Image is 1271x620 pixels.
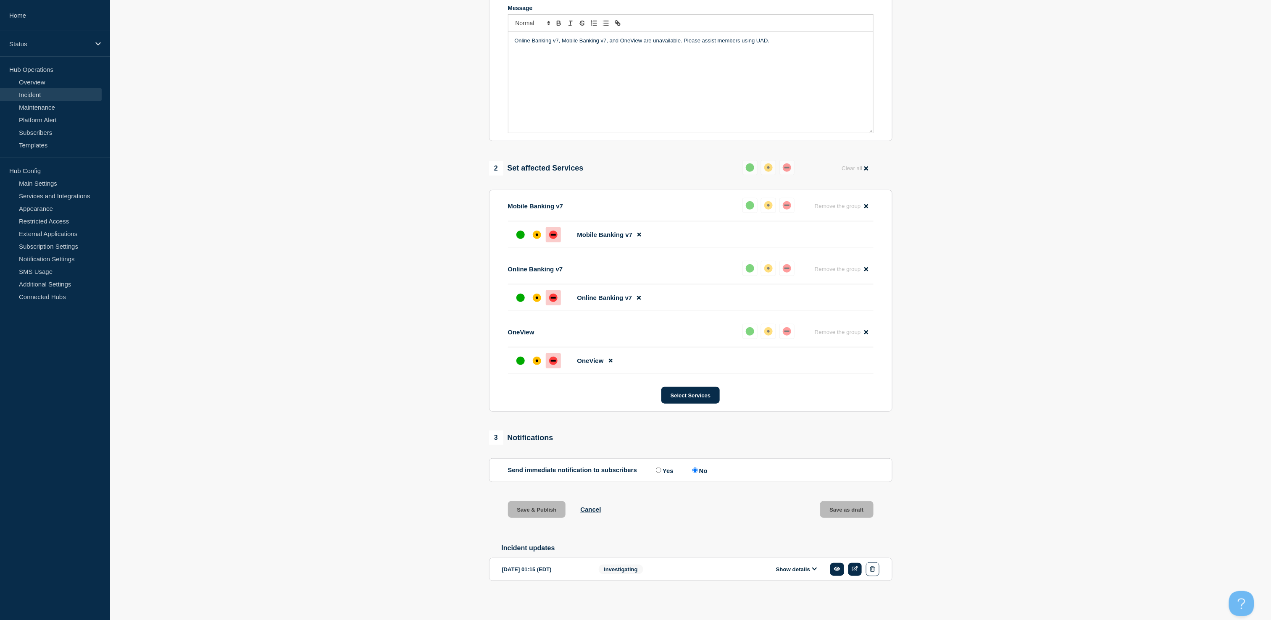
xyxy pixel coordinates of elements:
[9,40,90,47] p: Status
[690,466,708,474] label: No
[742,324,758,339] button: up
[746,163,754,172] div: up
[746,201,754,210] div: up
[761,324,776,339] button: affected
[774,566,820,573] button: Show details
[692,468,698,473] input: No
[516,357,525,365] div: up
[612,18,624,28] button: Toggle link
[764,264,773,273] div: affected
[516,294,525,302] div: up
[489,431,553,445] div: Notifications
[779,198,795,213] button: down
[533,231,541,239] div: affected
[810,198,874,214] button: Remove the group
[580,506,601,513] button: Cancel
[815,329,861,335] span: Remove the group
[656,468,661,473] input: Yes
[764,163,773,172] div: affected
[600,18,612,28] button: Toggle bulleted list
[565,18,576,28] button: Toggle italic text
[549,231,558,239] div: down
[761,160,776,175] button: affected
[815,266,861,272] span: Remove the group
[746,264,754,273] div: up
[577,231,633,238] span: Mobile Banking v7
[508,466,637,474] p: Send immediate notification to subscribers
[516,231,525,239] div: up
[489,161,503,176] span: 2
[489,431,503,445] span: 3
[553,18,565,28] button: Toggle bold text
[489,161,584,176] div: Set affected Services
[533,357,541,365] div: affected
[746,327,754,336] div: up
[515,37,867,45] p: Online Banking v7, Mobile Banking v7, and OneView are unavailable. Please assist members using UAD.
[837,160,873,176] button: Clear all
[761,198,776,213] button: affected
[654,466,674,474] label: Yes
[742,198,758,213] button: up
[1229,591,1254,616] iframe: Help Scout Beacon - Open
[783,264,791,273] div: down
[549,294,558,302] div: down
[810,261,874,277] button: Remove the group
[783,163,791,172] div: down
[508,328,534,336] p: OneView
[502,562,586,576] div: [DATE] 01:15 (EDT)
[779,261,795,276] button: down
[764,327,773,336] div: affected
[577,294,632,301] span: Online Banking v7
[577,357,604,364] span: OneView
[508,265,563,273] p: Online Banking v7
[820,501,874,518] button: Save as draft
[783,201,791,210] div: down
[815,203,861,209] span: Remove the group
[576,18,588,28] button: Toggle strikethrough text
[512,18,553,28] span: Font size
[508,466,874,474] div: Send immediate notification to subscribers
[508,32,873,133] div: Message
[502,544,892,552] h2: Incident updates
[761,261,776,276] button: affected
[549,357,558,365] div: down
[742,261,758,276] button: up
[742,160,758,175] button: up
[533,294,541,302] div: affected
[661,387,720,404] button: Select Services
[508,501,566,518] button: Save & Publish
[508,202,563,210] p: Mobile Banking v7
[764,201,773,210] div: affected
[779,324,795,339] button: down
[508,5,874,11] div: Message
[779,160,795,175] button: down
[783,327,791,336] div: down
[588,18,600,28] button: Toggle ordered list
[810,324,874,340] button: Remove the group
[599,565,643,574] span: Investigating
